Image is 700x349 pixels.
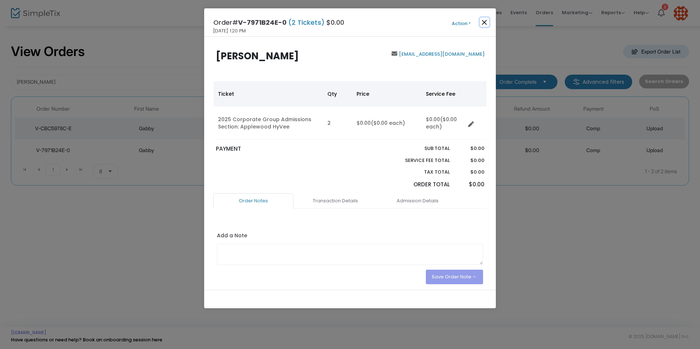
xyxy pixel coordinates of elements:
[457,157,484,164] p: $0.00
[388,181,450,189] p: Order Total
[457,145,484,152] p: $0.00
[352,107,421,140] td: $0.00
[397,51,485,57] a: [EMAIL_ADDRESS][DOMAIN_NAME]
[214,81,323,107] th: Ticket
[426,116,457,130] span: ($0.00 each)
[216,49,299,63] b: [PERSON_NAME]
[388,157,450,164] p: Service Fee Total
[323,107,352,140] td: 2
[213,27,246,35] span: [DATE] 1:20 PM
[214,81,486,140] div: Data table
[323,81,352,107] th: Qty
[377,193,458,209] a: Admission Details
[457,181,484,189] p: $0.00
[421,81,465,107] th: Service Fee
[352,81,421,107] th: Price
[295,193,376,209] a: Transaction Details
[439,20,483,28] button: Action
[388,145,450,152] p: Sub total
[213,17,344,27] h4: Order# $0.00
[213,193,293,209] a: Order Notes
[371,119,405,127] span: ($0.00 each)
[388,168,450,176] p: Tax Total
[480,17,489,27] button: Close
[214,107,323,140] td: 2025 Corporate Group Admissions Section: Applewood HyVee
[287,18,326,27] span: (2 Tickets)
[216,145,347,153] p: PAYMENT
[421,107,465,140] td: $0.00
[457,168,484,176] p: $0.00
[238,18,287,27] span: V-7971B24E-0
[217,232,247,241] label: Add a Note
